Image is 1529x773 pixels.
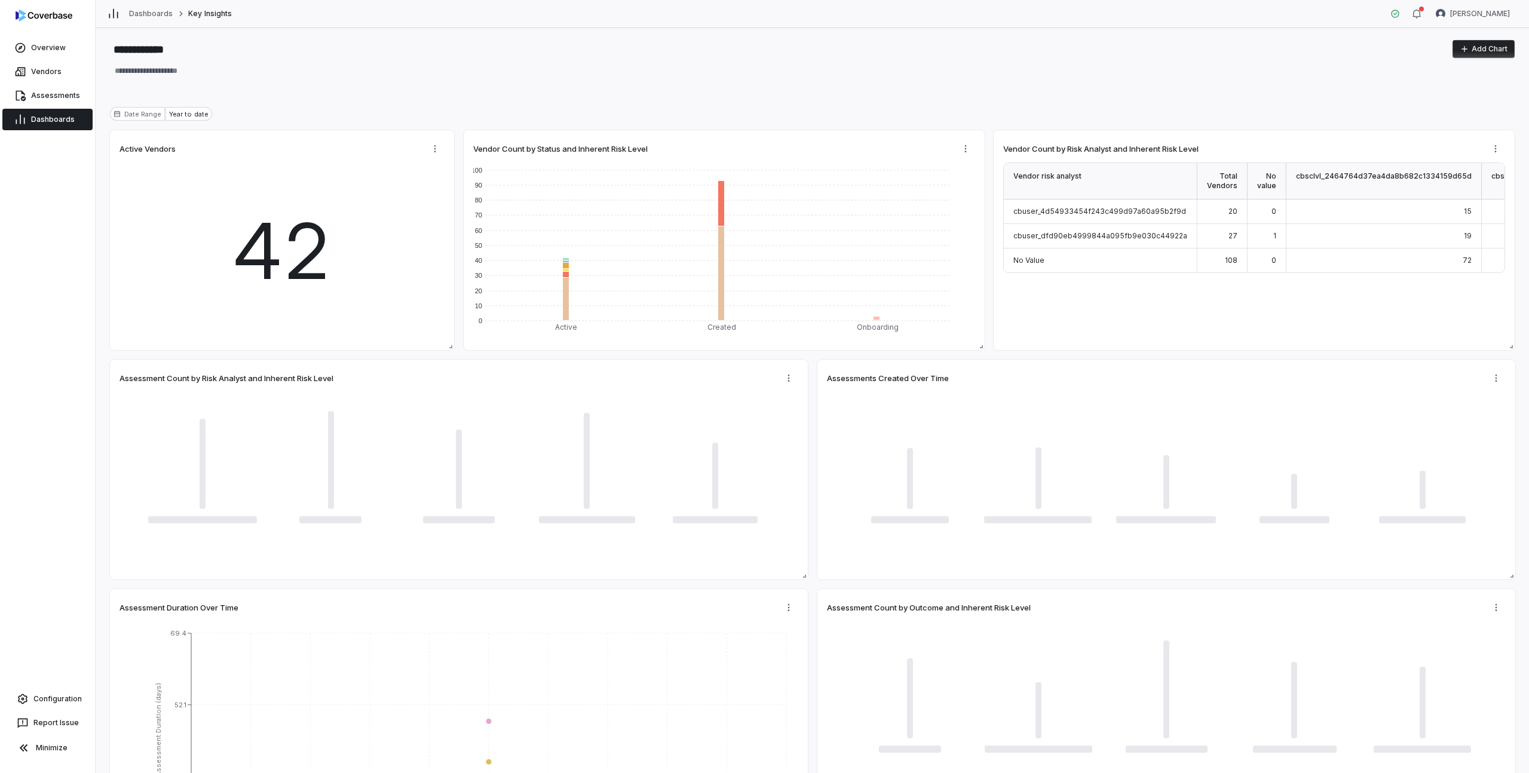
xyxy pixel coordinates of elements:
[129,9,173,19] a: Dashboards
[475,242,482,249] text: 50
[5,736,90,760] button: Minimize
[33,718,79,728] span: Report Issue
[473,143,648,154] span: Vendor Count by Status and Inherent Risk Level
[2,85,93,106] a: Assessments
[110,107,165,121] div: Date Range
[1271,207,1276,216] span: 0
[31,91,80,100] span: Assessments
[475,211,482,219] text: 70
[1013,231,1187,240] span: cbuser_dfd90eb4999844a095fb9e030c44922a
[1450,9,1510,19] span: [PERSON_NAME]
[475,302,482,309] text: 10
[1013,256,1044,265] span: No Value
[1486,140,1505,158] button: More actions
[1487,369,1506,387] button: More actions
[31,67,62,76] span: Vendors
[479,317,482,324] text: 0
[1464,207,1472,216] span: 15
[1197,163,1248,200] div: Total Vendors
[956,140,975,158] button: More actions
[475,227,482,234] text: 60
[827,602,1031,613] span: Assessment Count by Outcome and Inherent Risk Level
[119,602,238,613] span: Assessment Duration Over Time
[36,743,68,753] span: Minimize
[1429,5,1517,23] button: Mike Phillips avatar[PERSON_NAME]
[2,37,93,59] a: Overview
[33,694,82,704] span: Configuration
[1003,143,1199,154] span: Vendor Count by Risk Analyst and Inherent Risk Level
[166,107,212,121] div: Year to date
[1464,231,1472,240] span: 19
[119,143,176,154] span: Active Vendors
[16,10,72,22] img: logo-D7KZi-bG.svg
[1273,231,1276,240] span: 1
[779,599,798,616] button: More actions
[5,712,90,734] button: Report Issue
[1013,207,1186,216] span: cbuser_4d54933454f243c499d97a60a95b2f9d
[233,194,332,309] span: 42
[2,109,93,130] a: Dashboards
[119,373,333,384] span: Assessment Count by Risk Analyst and Inherent Risk Level
[1286,163,1482,200] div: cbsclvl_2464764d37ea4da8b682c1334159d65d
[779,369,798,387] button: More actions
[1436,9,1445,19] img: Mike Phillips avatar
[31,43,66,53] span: Overview
[114,111,121,118] svg: Date range for report
[475,272,482,279] text: 30
[1271,256,1276,265] span: 0
[174,701,186,709] tspan: 52.1
[110,107,212,121] button: Date range for reportDate RangeYear to date
[188,9,231,19] span: Key Insights
[31,115,75,124] span: Dashboards
[1228,207,1237,216] span: 20
[1225,256,1237,265] span: 108
[1487,599,1506,616] button: More actions
[1453,40,1515,58] button: Add Chart
[475,197,482,204] text: 80
[1463,256,1472,265] span: 72
[425,140,445,158] button: More actions
[1248,163,1286,200] div: No value
[471,167,482,174] text: 100
[1004,163,1197,200] div: Vendor risk analyst
[475,182,482,189] text: 90
[827,373,949,384] span: Assessments Created Over Time
[475,287,482,295] text: 20
[1228,231,1237,240] span: 27
[5,688,90,710] a: Configuration
[170,629,186,637] tspan: 69.4
[475,257,482,264] text: 40
[2,61,93,82] a: Vendors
